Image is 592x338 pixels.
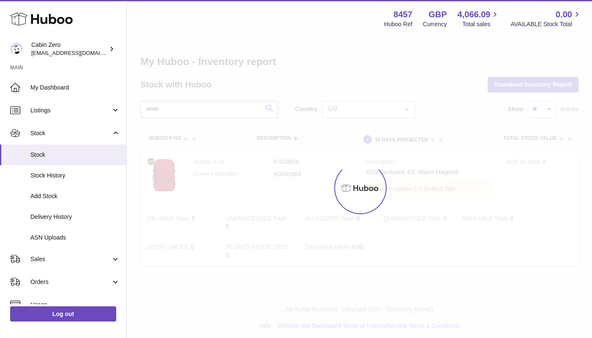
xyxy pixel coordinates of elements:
[30,234,120,242] span: ASN Uploads
[556,9,572,20] span: 0.00
[10,306,116,322] a: Log out
[30,129,111,137] span: Stock
[10,43,23,55] img: debbychu@cabinzero.com
[31,41,107,57] div: Cabin Zero
[30,151,120,159] span: Stock
[458,9,491,20] span: 4,066.09
[30,213,120,221] span: Delivery History
[510,20,582,28] span: AVAILABLE Stock Total
[30,172,120,180] span: Stock History
[30,192,120,200] span: Add Stock
[30,278,111,286] span: Orders
[31,49,124,56] span: [EMAIL_ADDRESS][DOMAIN_NAME]
[30,84,120,92] span: My Dashboard
[462,20,500,28] span: Total sales
[384,20,412,28] div: Huboo Ref
[428,9,447,20] strong: GBP
[510,9,582,28] a: 0.00 AVAILABLE Stock Total
[458,9,500,28] a: 4,066.09 Total sales
[30,106,111,114] span: Listings
[30,255,111,263] span: Sales
[423,20,447,28] div: Currency
[393,9,412,20] strong: 8457
[30,301,120,309] span: Usage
